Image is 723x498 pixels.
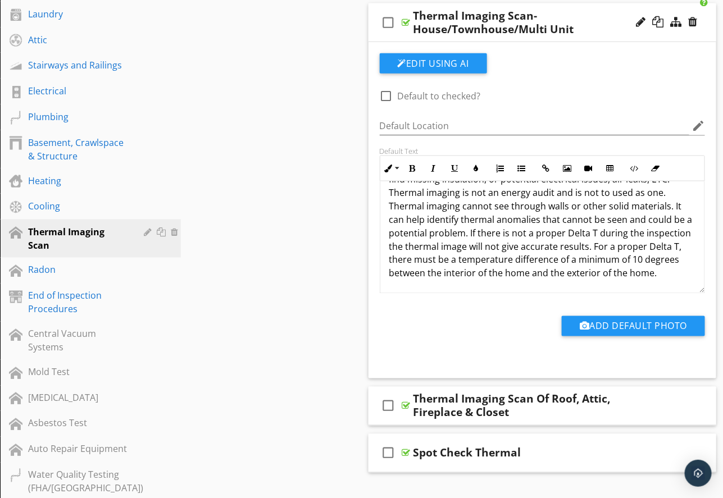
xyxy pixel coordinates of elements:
div: Central Vacuum Systems [28,327,128,354]
button: Insert Video [578,158,599,179]
div: Auto Repair Equipment [28,442,128,456]
div: Basement, Crawlspace & Structure [28,136,128,163]
i: check_box_outline_blank [380,392,398,419]
input: Default Location [380,117,690,135]
div: End of Inspection Procedures [28,289,128,316]
div: Water Quality Testing (FHA/[GEOGRAPHIC_DATA]) [28,468,143,495]
div: Attic [28,33,128,47]
div: Stairways and Railings [28,58,128,72]
div: Mold Test [28,365,128,379]
div: [MEDICAL_DATA] [28,391,128,405]
div: Plumbing [28,110,128,124]
i: check_box_outline_blank [380,9,398,36]
button: Colors [466,158,487,179]
button: Ordered List [490,158,511,179]
div: Cooling [28,199,128,213]
label: Default to checked? [398,90,481,102]
div: Thermal Imaging Scan-House/Townhouse/Multi Unit [413,9,658,36]
button: Unordered List [511,158,533,179]
div: Heating [28,174,128,188]
button: Edit Using AI [380,53,487,74]
div: Open Intercom Messenger [685,460,712,487]
button: Add Default Photo [562,316,705,336]
div: Laundry [28,7,128,21]
button: Underline (Ctrl+U) [444,158,466,179]
button: Italic (Ctrl+I) [423,158,444,179]
button: Clear Formatting [645,158,666,179]
div: Default Text [380,147,706,156]
button: Insert Image (Ctrl+P) [557,158,578,179]
button: Inline Style [380,158,402,179]
button: Code View [624,158,645,179]
i: check_box_outline_blank [380,440,398,467]
div: Thermal Imaging Scan Of Roof, Attic, Fireplace & Closet [413,392,658,419]
div: Thermal Imaging Scan [28,225,128,252]
div: Electrical [28,84,128,98]
button: Bold (Ctrl+B) [402,158,423,179]
div: Spot Check Thermal [413,446,521,460]
button: Insert Table [599,158,621,179]
i: edit [692,119,705,133]
button: Insert Link (Ctrl+K) [535,158,557,179]
div: Asbestos Test [28,417,128,430]
div: Radon [28,263,128,277]
p: A thermal imaging scan was performed on the home to help locate hidden water intrusion, not to de... [389,145,696,280]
